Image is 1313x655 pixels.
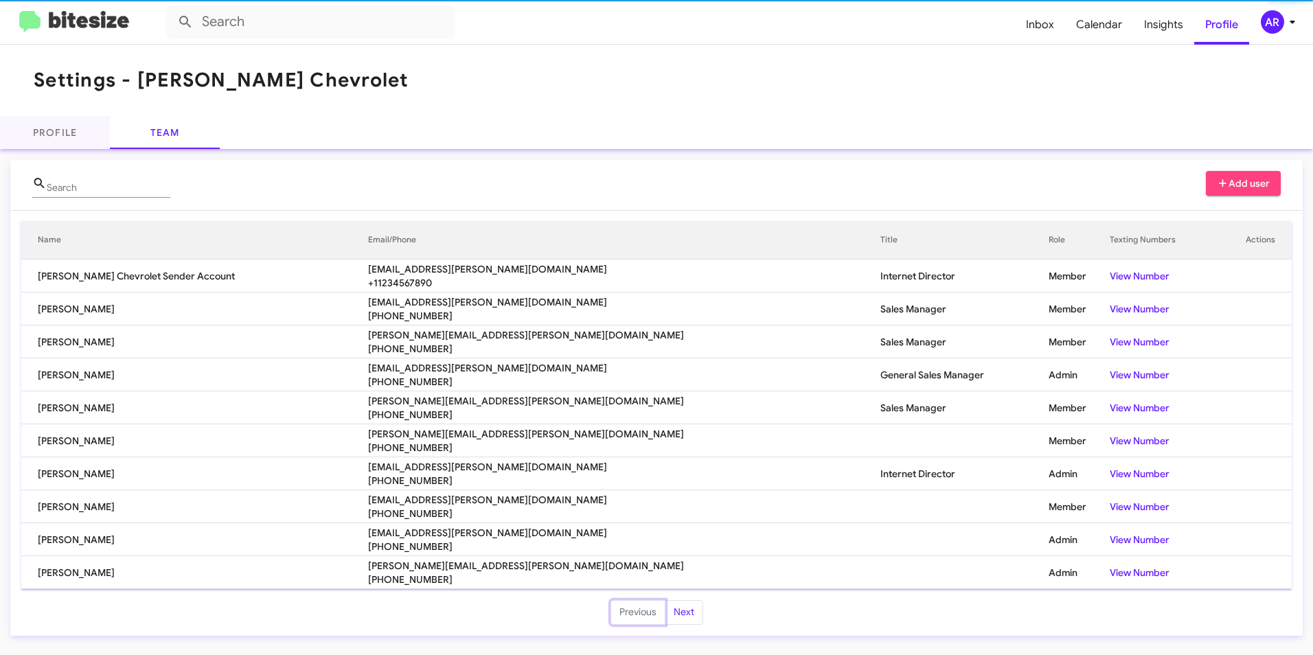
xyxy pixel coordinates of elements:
[1110,533,1169,546] a: View Number
[1110,270,1169,282] a: View Number
[21,221,368,260] th: Name
[1110,566,1169,579] a: View Number
[1110,336,1169,348] a: View Number
[1194,5,1249,45] a: Profile
[1049,556,1110,589] td: Admin
[368,441,880,455] span: [PHONE_NUMBER]
[368,493,880,507] span: [EMAIL_ADDRESS][PERSON_NAME][DOMAIN_NAME]
[1049,523,1110,556] td: Admin
[1249,10,1298,34] button: AR
[368,559,880,573] span: [PERSON_NAME][EMAIL_ADDRESS][PERSON_NAME][DOMAIN_NAME]
[21,292,368,325] td: [PERSON_NAME]
[1110,303,1169,315] a: View Number
[880,221,1049,260] th: Title
[1206,171,1281,196] button: Add user
[1015,5,1065,45] a: Inbox
[1049,358,1110,391] td: Admin
[1049,391,1110,424] td: Member
[1049,490,1110,523] td: Member
[368,408,880,422] span: [PHONE_NUMBER]
[368,295,880,309] span: [EMAIL_ADDRESS][PERSON_NAME][DOMAIN_NAME]
[1049,292,1110,325] td: Member
[368,221,880,260] th: Email/Phone
[880,325,1049,358] td: Sales Manager
[368,427,880,441] span: [PERSON_NAME][EMAIL_ADDRESS][PERSON_NAME][DOMAIN_NAME]
[1110,468,1169,480] a: View Number
[21,260,368,292] td: [PERSON_NAME] Chevrolet Sender Account
[368,526,880,540] span: [EMAIL_ADDRESS][PERSON_NAME][DOMAIN_NAME]
[47,183,170,194] input: Name or Email
[110,116,220,149] a: Team
[880,358,1049,391] td: General Sales Manager
[1049,260,1110,292] td: Member
[880,457,1049,490] td: Internet Director
[1110,501,1169,513] a: View Number
[1049,221,1110,260] th: Role
[166,5,455,38] input: Search
[1110,402,1169,414] a: View Number
[368,394,880,408] span: [PERSON_NAME][EMAIL_ADDRESS][PERSON_NAME][DOMAIN_NAME]
[21,325,368,358] td: [PERSON_NAME]
[1217,171,1270,196] span: Add user
[1133,5,1194,45] a: Insights
[1049,325,1110,358] td: Member
[21,523,368,556] td: [PERSON_NAME]
[368,375,880,389] span: [PHONE_NUMBER]
[21,424,368,457] td: [PERSON_NAME]
[368,573,880,586] span: [PHONE_NUMBER]
[368,342,880,356] span: [PHONE_NUMBER]
[368,474,880,487] span: [PHONE_NUMBER]
[368,460,880,474] span: [EMAIL_ADDRESS][PERSON_NAME][DOMAIN_NAME]
[368,276,880,290] span: +11234567890
[21,490,368,523] td: [PERSON_NAME]
[34,69,409,91] h1: Settings - [PERSON_NAME] Chevrolet
[1110,221,1217,260] th: Texting Numbers
[21,391,368,424] td: [PERSON_NAME]
[1049,457,1110,490] td: Admin
[1049,424,1110,457] td: Member
[880,260,1049,292] td: Internet Director
[368,361,880,375] span: [EMAIL_ADDRESS][PERSON_NAME][DOMAIN_NAME]
[1217,221,1292,260] th: Actions
[368,507,880,520] span: [PHONE_NUMBER]
[21,556,368,589] td: [PERSON_NAME]
[21,358,368,391] td: [PERSON_NAME]
[21,457,368,490] td: [PERSON_NAME]
[665,600,703,625] button: Next
[1261,10,1284,34] div: AR
[1110,369,1169,381] a: View Number
[368,328,880,342] span: [PERSON_NAME][EMAIL_ADDRESS][PERSON_NAME][DOMAIN_NAME]
[368,309,880,323] span: [PHONE_NUMBER]
[880,292,1049,325] td: Sales Manager
[1110,435,1169,447] a: View Number
[368,540,880,553] span: [PHONE_NUMBER]
[1065,5,1133,45] a: Calendar
[880,391,1049,424] td: Sales Manager
[368,262,880,276] span: [EMAIL_ADDRESS][PERSON_NAME][DOMAIN_NAME]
